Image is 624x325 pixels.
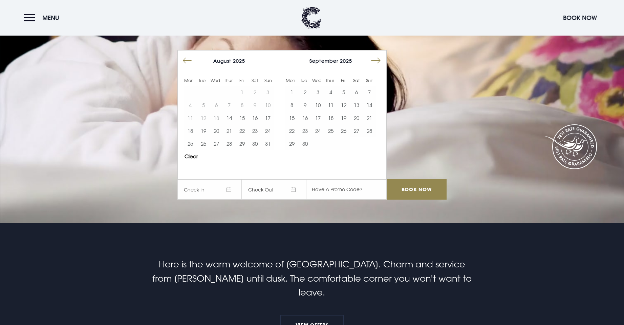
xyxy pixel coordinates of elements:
button: 28 [363,124,376,137]
button: 15 [236,111,249,124]
button: 6 [350,86,363,99]
td: Choose Tuesday, September 16, 2025 as your start date. [298,111,311,124]
button: Move forward to switch to the next month. [369,54,382,67]
button: 9 [298,99,311,111]
td: Choose Saturday, September 27, 2025 as your start date. [350,124,363,137]
td: Choose Sunday, September 21, 2025 as your start date. [363,111,376,124]
span: September [309,58,338,64]
td: Choose Tuesday, September 9, 2025 as your start date. [298,99,311,111]
td: Choose Wednesday, September 3, 2025 as your start date. [311,86,324,99]
td: Choose Thursday, September 18, 2025 as your start date. [324,111,337,124]
td: Choose Thursday, August 21, 2025 as your start date. [223,124,236,137]
button: 27 [350,124,363,137]
span: 2025 [340,58,352,64]
button: 3 [311,86,324,99]
button: 30 [298,137,311,150]
button: 23 [249,124,261,137]
td: Choose Tuesday, August 26, 2025 as your start date. [197,137,210,150]
button: 17 [261,111,274,124]
button: 22 [285,124,298,137]
button: 26 [337,124,350,137]
td: Choose Wednesday, August 20, 2025 as your start date. [210,124,223,137]
button: 28 [223,137,236,150]
td: Choose Monday, September 8, 2025 as your start date. [285,99,298,111]
button: 8 [285,99,298,111]
td: Choose Monday, September 29, 2025 as your start date. [285,137,298,150]
button: 29 [236,137,249,150]
td: Choose Tuesday, September 2, 2025 as your start date. [298,86,311,99]
td: Choose Saturday, September 6, 2025 as your start date. [350,86,363,99]
button: 21 [363,111,376,124]
td: Choose Saturday, August 16, 2025 as your start date. [249,111,261,124]
td: Choose Sunday, September 7, 2025 as your start date. [363,86,376,99]
button: 20 [210,124,223,137]
td: Choose Wednesday, September 17, 2025 as your start date. [311,111,324,124]
td: Choose Saturday, August 23, 2025 as your start date. [249,124,261,137]
button: 4 [324,86,337,99]
button: 18 [184,124,197,137]
td: Choose Wednesday, September 24, 2025 as your start date. [311,124,324,137]
button: 2 [298,86,311,99]
button: 18 [324,111,337,124]
td: Choose Sunday, August 24, 2025 as your start date. [261,124,274,137]
span: 2025 [233,58,245,64]
td: Choose Thursday, September 25, 2025 as your start date. [324,124,337,137]
button: 19 [197,124,210,137]
td: Choose Friday, September 26, 2025 as your start date. [337,124,350,137]
button: Book Now [560,11,600,25]
td: Choose Sunday, September 28, 2025 as your start date. [363,124,376,137]
button: 16 [249,111,261,124]
button: 31 [261,137,274,150]
button: 10 [311,99,324,111]
td: Choose Monday, August 18, 2025 as your start date. [184,124,197,137]
td: Choose Monday, September 22, 2025 as your start date. [285,124,298,137]
td: Choose Sunday, August 31, 2025 as your start date. [261,137,274,150]
button: 20 [350,111,363,124]
button: Menu [24,11,63,25]
td: Choose Tuesday, September 30, 2025 as your start date. [298,137,311,150]
td: Choose Thursday, September 11, 2025 as your start date. [324,99,337,111]
button: 25 [324,124,337,137]
button: 21 [223,124,236,137]
td: Choose Monday, September 15, 2025 as your start date. [285,111,298,124]
td: Choose Friday, August 15, 2025 as your start date. [236,111,249,124]
button: 24 [311,124,324,137]
td: Choose Monday, August 25, 2025 as your start date. [184,137,197,150]
button: 11 [324,99,337,111]
button: Clear [185,154,198,159]
td: Choose Wednesday, September 10, 2025 as your start date. [311,99,324,111]
td: Choose Friday, August 22, 2025 as your start date. [236,124,249,137]
button: 5 [337,86,350,99]
td: Choose Sunday, September 14, 2025 as your start date. [363,99,376,111]
td: Choose Thursday, September 4, 2025 as your start date. [324,86,337,99]
td: Choose Sunday, August 17, 2025 as your start date. [261,111,274,124]
button: 26 [197,137,210,150]
td: Choose Tuesday, September 23, 2025 as your start date. [298,124,311,137]
button: 1 [285,86,298,99]
button: 24 [261,124,274,137]
td: Choose Tuesday, August 19, 2025 as your start date. [197,124,210,137]
span: Check In [177,179,242,200]
td: Choose Friday, September 19, 2025 as your start date. [337,111,350,124]
button: 29 [285,137,298,150]
td: Choose Saturday, September 13, 2025 as your start date. [350,99,363,111]
button: 13 [350,99,363,111]
button: 30 [249,137,261,150]
button: 12 [337,99,350,111]
td: Choose Thursday, August 14, 2025 as your start date. [223,111,236,124]
span: Check Out [242,179,306,200]
button: Move backward to switch to the previous month. [181,54,194,67]
button: 19 [337,111,350,124]
span: Menu [42,14,59,22]
button: 23 [298,124,311,137]
td: Choose Saturday, September 20, 2025 as your start date. [350,111,363,124]
button: 17 [311,111,324,124]
td: Choose Saturday, August 30, 2025 as your start date. [249,137,261,150]
p: Here is the warm welcome of [GEOGRAPHIC_DATA]. Charm and service from [PERSON_NAME] until dusk. T... [151,257,473,300]
td: Choose Wednesday, August 27, 2025 as your start date. [210,137,223,150]
td: Choose Thursday, August 28, 2025 as your start date. [223,137,236,150]
td: Choose Friday, August 29, 2025 as your start date. [236,137,249,150]
img: Clandeboye Lodge [301,7,321,29]
span: August [213,58,231,64]
input: Book Now [387,179,446,200]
